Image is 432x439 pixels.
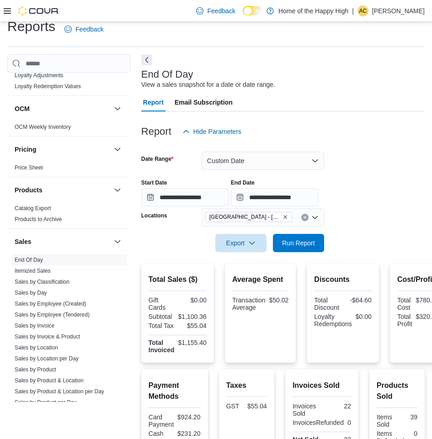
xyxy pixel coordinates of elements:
[15,83,81,90] a: Loyalty Redemption Values
[232,296,266,311] div: Transaction Average
[293,402,320,417] div: Invoices Sold
[141,212,167,219] label: Locations
[15,289,47,296] span: Sales by Day
[149,274,207,285] h2: Total Sales ($)
[7,17,55,36] h1: Reports
[112,236,123,247] button: Sales
[141,126,171,137] h3: Report
[377,413,395,428] div: Items Sold
[7,70,130,95] div: Loyalty
[18,6,59,16] img: Cova
[7,122,130,136] div: OCM
[149,313,175,320] div: Subtotal
[112,144,123,155] button: Pricing
[15,301,86,307] a: Sales by Employee (Created)
[282,238,315,248] span: Run Report
[178,339,207,346] div: $1,155.40
[15,355,79,362] a: Sales by Location per Day
[377,380,417,402] h2: Products Sold
[61,20,107,38] a: Feedback
[207,6,235,16] span: Feedback
[247,402,267,410] div: $55.04
[15,237,110,246] button: Sales
[176,430,201,437] div: $231.20
[15,323,54,329] a: Sales by Invoice
[311,214,319,221] button: Open list of options
[149,430,173,437] div: Cash
[202,152,324,170] button: Custom Date
[15,278,69,286] span: Sales by Classification
[15,205,51,212] span: Catalog Export
[149,339,175,354] strong: Total Invoiced
[243,6,262,16] input: Dark Mode
[232,274,288,285] h2: Average Spent
[141,69,193,80] h3: End Of Day
[301,214,309,221] button: Clear input
[221,234,261,252] span: Export
[15,377,84,384] span: Sales by Product & Location
[141,54,152,65] button: Next
[15,333,80,340] a: Sales by Invoice & Product
[177,413,201,421] div: $924.20
[15,164,43,171] a: Price Sheet
[352,5,354,16] p: |
[15,104,110,113] button: OCM
[149,413,174,428] div: Card Payment
[149,380,201,402] h2: Payment Methods
[141,155,174,163] label: Date Range
[179,122,245,141] button: Hide Parameters
[273,234,324,252] button: Run Report
[178,313,207,320] div: $1,100.36
[15,366,56,373] span: Sales by Product
[15,185,43,195] h3: Products
[15,145,36,154] h3: Pricing
[7,254,130,412] div: Sales
[15,145,110,154] button: Pricing
[293,380,351,391] h2: Invoices Sold
[408,430,417,437] div: 0
[15,216,62,223] span: Products to Archive
[7,162,130,177] div: Pricing
[231,179,255,186] label: End Date
[359,5,367,16] span: AC
[209,212,281,222] span: [GEOGRAPHIC_DATA] - [GEOGRAPHIC_DATA] - Fire & Flower
[15,124,71,130] a: OCM Weekly Inventory
[149,296,176,311] div: Gift Cards
[15,123,71,131] span: OCM Weekly Inventory
[15,399,77,406] a: Sales by Product per Day
[15,344,58,351] a: Sales by Location
[314,296,341,311] div: Total Discount
[15,216,62,222] a: Products to Archive
[215,234,267,252] button: Export
[179,296,207,304] div: $0.00
[293,419,344,426] div: InvoicesRefunded
[15,185,110,195] button: Products
[205,212,292,222] span: Sherwood Park - Baseline Road - Fire & Flower
[397,296,412,311] div: Total Cost
[141,80,275,90] div: View a sales snapshot for a date or date range.
[283,214,288,220] button: Remove Sherwood Park - Baseline Road - Fire & Flower from selection in this group
[112,103,123,114] button: OCM
[226,380,267,391] h2: Taxes
[141,179,167,186] label: Start Date
[278,5,348,16] p: Home of the Happy High
[15,257,43,263] a: End Of Day
[15,72,64,79] a: Loyalty Adjustments
[112,185,123,196] button: Products
[15,290,47,296] a: Sales by Day
[357,5,368,16] div: Allan Cawthorne
[399,413,417,421] div: 39
[141,188,229,206] input: Press the down key to open a popover containing a calendar.
[345,296,372,304] div: -$64.60
[15,237,32,246] h3: Sales
[192,2,239,20] a: Feedback
[193,127,241,136] span: Hide Parameters
[15,311,90,318] span: Sales by Employee (Tendered)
